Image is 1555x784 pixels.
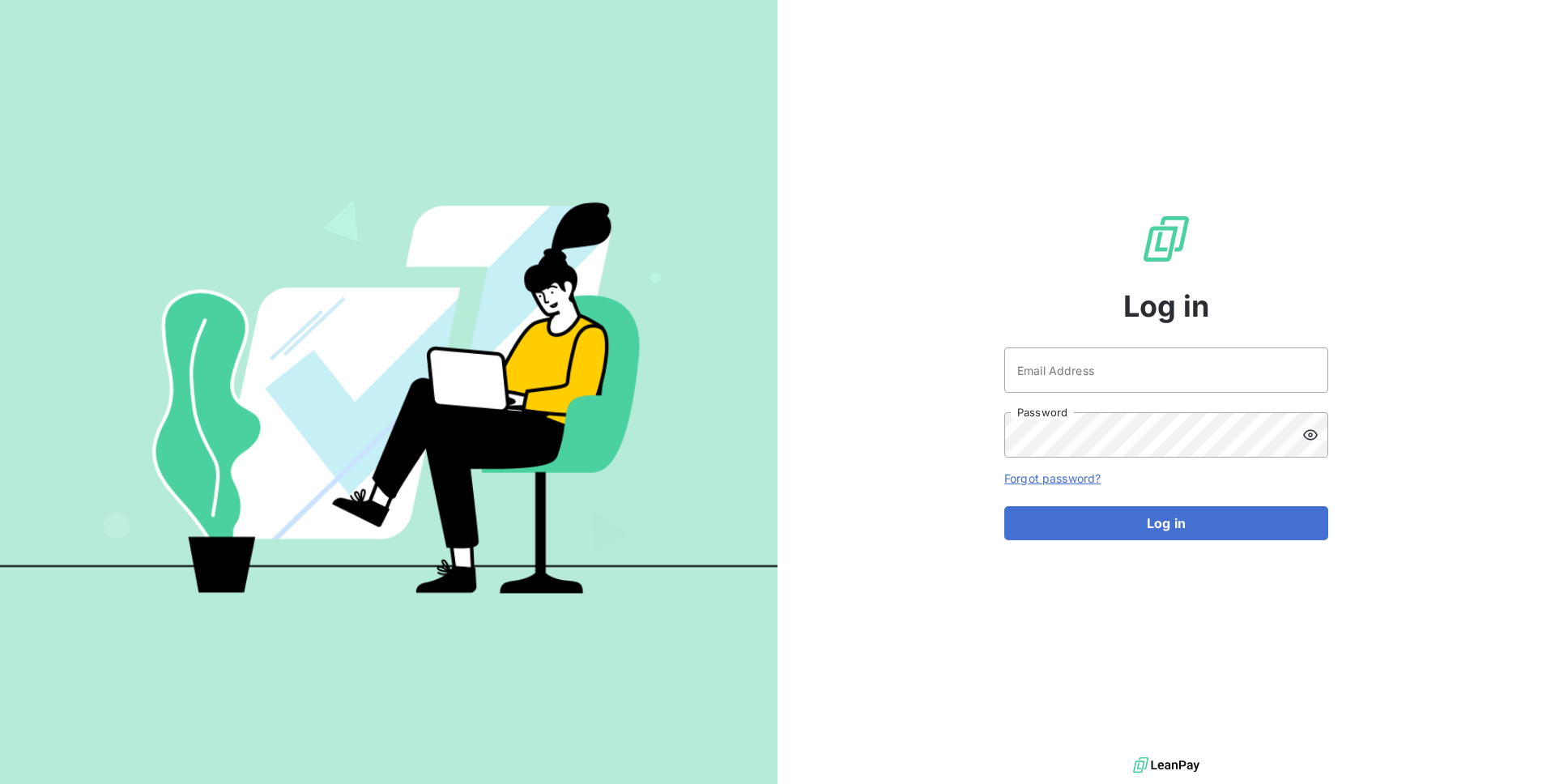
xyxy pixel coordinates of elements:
img: LeanPay Logo [1140,213,1192,265]
span: Log in [1123,284,1210,328]
img: logo [1133,753,1199,778]
input: placeholder [1004,347,1328,393]
a: Forgot password? [1004,471,1101,485]
button: Log in [1004,506,1328,540]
